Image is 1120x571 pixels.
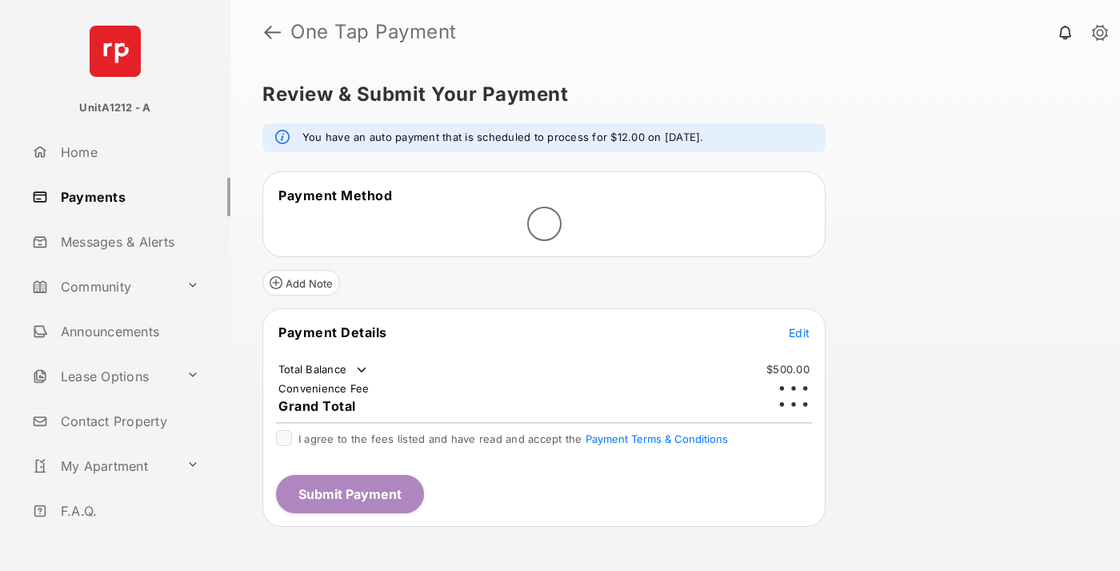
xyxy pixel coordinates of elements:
h5: Review & Submit Your Payment [262,85,1075,104]
span: Payment Method [278,187,392,203]
a: Payments [26,178,230,216]
strong: One Tap Payment [290,22,457,42]
a: Messages & Alerts [26,223,230,261]
p: UnitA1212 - A [79,100,150,116]
button: Submit Payment [276,475,424,513]
span: I agree to the fees listed and have read and accept the [298,432,728,445]
a: F.A.Q. [26,492,230,530]
td: Total Balance [278,362,370,378]
em: You have an auto payment that is scheduled to process for $12.00 on [DATE]. [302,130,704,146]
a: My Apartment [26,447,180,485]
a: Contact Property [26,402,230,440]
td: Convenience Fee [278,381,370,396]
td: $500.00 [766,362,810,376]
a: Lease Options [26,357,180,396]
span: Payment Details [278,324,387,340]
a: Home [26,133,230,171]
button: Edit [789,324,810,340]
span: Edit [789,326,810,340]
button: Add Note [262,270,340,296]
button: I agree to the fees listed and have read and accept the [586,432,728,445]
a: Community [26,267,180,306]
img: svg+xml;base64,PHN2ZyB4bWxucz0iaHR0cDovL3d3dy53My5vcmcvMjAwMC9zdmciIHdpZHRoPSI2NCIgaGVpZ2h0PSI2NC... [90,26,141,77]
span: Grand Total [278,398,356,414]
a: Announcements [26,312,230,351]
